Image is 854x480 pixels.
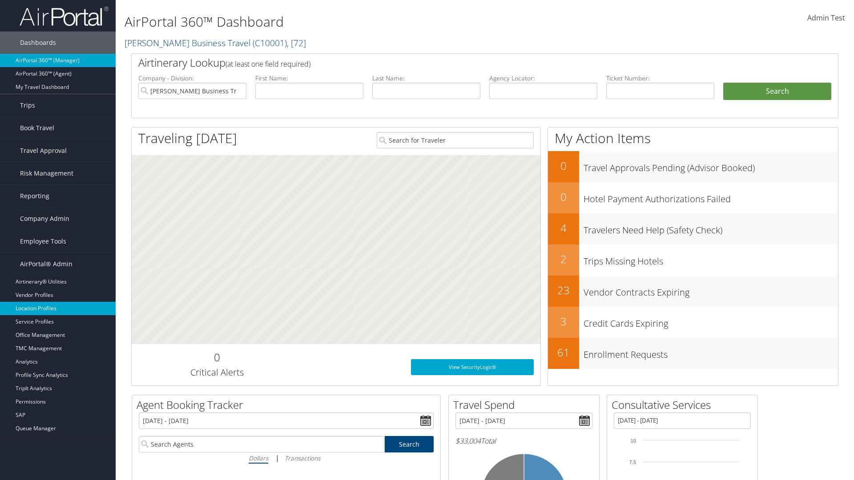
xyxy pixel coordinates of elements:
a: 3Credit Cards Expiring [548,307,838,338]
h2: 23 [548,283,579,298]
h2: 0 [548,158,579,173]
span: Reporting [20,185,49,207]
span: Trips [20,94,35,116]
label: First Name: [255,74,363,83]
h2: Consultative Services [612,397,757,412]
label: Company - Division: [138,74,246,83]
span: , [ 72 ] [287,37,306,49]
h6: Total [455,436,592,446]
h2: 61 [548,345,579,360]
label: Ticket Number: [606,74,714,83]
span: Admin Test [807,13,845,23]
label: Last Name: [372,74,480,83]
a: 4Travelers Need Help (Safety Check) [548,213,838,244]
h2: Airtinerary Lookup [138,55,773,70]
span: Risk Management [20,162,73,184]
a: 61Enrollment Requests [548,338,838,369]
span: AirPortal® Admin [20,253,73,275]
label: Agency Locator: [489,74,597,83]
h2: 4 [548,220,579,236]
span: Travel Approval [20,140,67,162]
img: airportal-logo.png [20,6,109,27]
a: 2Trips Missing Hotels [548,244,838,276]
span: $33,004 [455,436,481,446]
h3: Critical Alerts [138,366,295,379]
tspan: 7.5 [629,460,636,465]
span: Company Admin [20,208,69,230]
i: Dollars [249,454,268,462]
h3: Credit Cards Expiring [584,313,838,330]
a: 0Hotel Payment Authorizations Failed [548,182,838,213]
input: Search for Traveler [377,132,534,148]
a: View SecurityLogic® [411,359,534,375]
h1: Traveling [DATE] [138,129,237,148]
h1: My Action Items [548,129,838,148]
i: Transactions [285,454,320,462]
span: Employee Tools [20,230,66,252]
h3: Travelers Need Help (Safety Check) [584,220,838,236]
h3: Trips Missing Hotels [584,251,838,268]
h2: Agent Booking Tracker [137,397,440,412]
span: Book Travel [20,117,54,139]
tspan: 23% [495,468,505,473]
h2: 3 [548,314,579,329]
span: (at least one field required) [226,59,310,69]
span: ( C10001 ) [253,37,287,49]
h2: 0 [548,189,579,204]
a: Search [385,436,434,452]
h3: Enrollment Requests [584,344,838,361]
h3: Vendor Contracts Expiring [584,282,838,299]
div: | [139,452,434,464]
a: [PERSON_NAME] Business Travel [125,37,306,49]
h1: AirPortal 360™ Dashboard [125,12,605,31]
a: 0Travel Approvals Pending (Advisor Booked) [548,151,838,182]
h2: 2 [548,252,579,267]
a: Admin Test [807,4,845,32]
input: Search Agents [139,436,384,452]
span: Dashboards [20,32,56,54]
a: 23Vendor Contracts Expiring [548,276,838,307]
h3: Travel Approvals Pending (Advisor Booked) [584,157,838,174]
h2: 0 [138,350,295,365]
tspan: 10 [631,438,636,444]
button: Search [723,83,831,100]
h3: Hotel Payment Authorizations Failed [584,188,838,205]
h2: Travel Spend [453,397,599,412]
